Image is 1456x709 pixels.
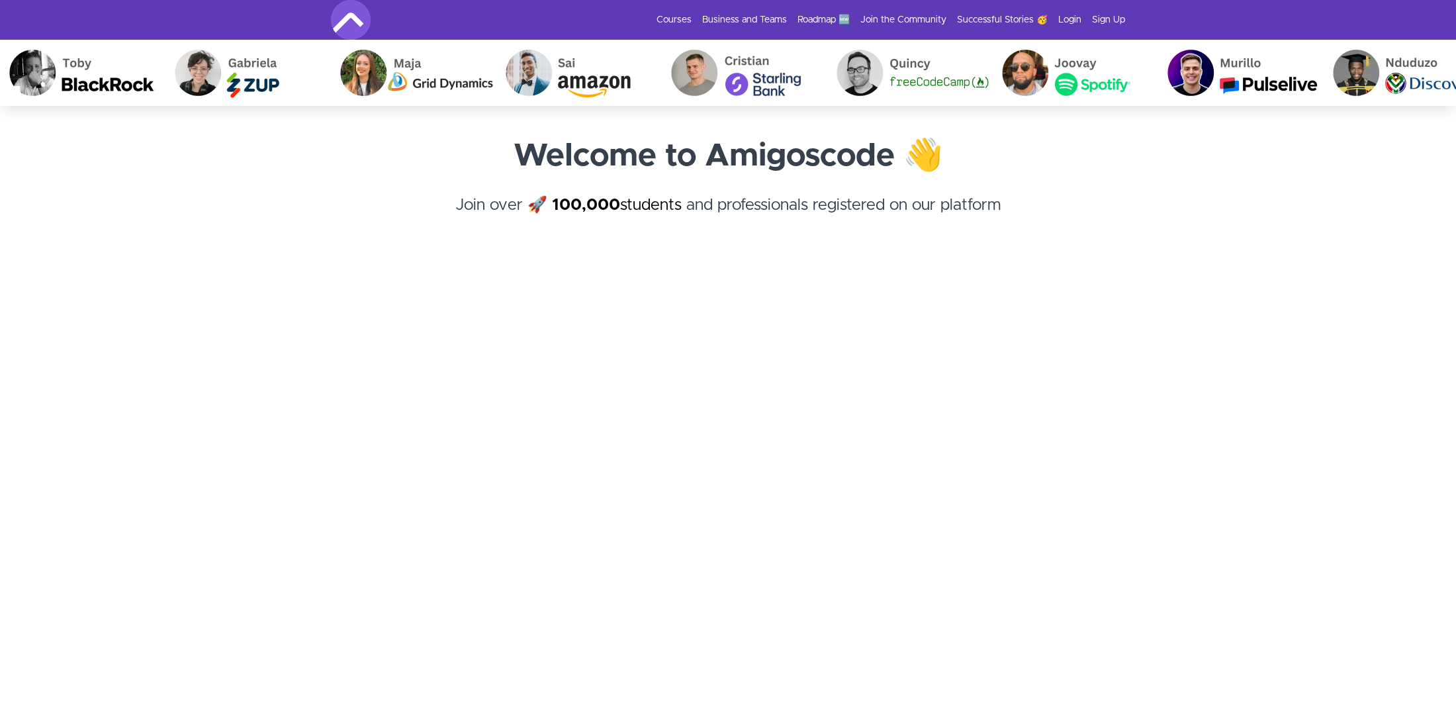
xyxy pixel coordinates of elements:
[329,40,494,106] img: Maja
[991,40,1156,106] img: Joovay
[552,197,682,213] a: 100,000students
[494,40,660,106] img: Sai
[825,40,991,106] img: Quincy
[163,40,329,106] img: Gabriela
[1058,13,1081,26] a: Login
[1092,13,1125,26] a: Sign Up
[1156,40,1322,106] img: Murillo
[552,197,620,213] strong: 100,000
[660,40,825,106] img: Cristian
[797,13,850,26] a: Roadmap 🆕
[860,13,946,26] a: Join the Community
[331,193,1125,241] h4: Join over 🚀 and professionals registered on our platform
[702,13,787,26] a: Business and Teams
[514,140,943,172] strong: Welcome to Amigoscode 👋
[957,13,1048,26] a: Successful Stories 🥳
[657,13,692,26] a: Courses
